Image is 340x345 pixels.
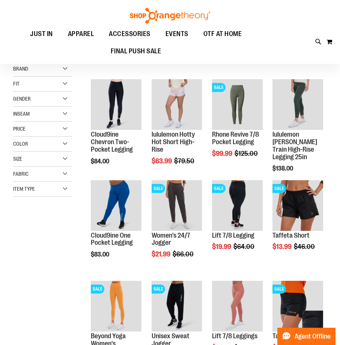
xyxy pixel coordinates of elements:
[148,75,206,184] div: product
[13,111,30,117] span: Inseam
[269,75,327,191] div: product
[91,285,104,294] span: SALE
[212,180,263,231] img: 2024 October Lift 7/8 Legging
[87,75,145,184] div: product
[212,281,263,331] img: Product image for Lift 7/8 Leggings
[272,232,310,239] a: Taffeta Short
[208,75,266,176] div: product
[212,79,263,130] img: Rhone Revive 7/8 Pocket Legging
[212,184,226,193] span: SALE
[152,79,202,130] img: lululemon Hotty Hot Short High-Rise
[109,26,150,42] span: ACCESSORIES
[13,156,22,162] span: Size
[152,180,202,231] img: Product image for 24/7 Jogger
[269,176,327,270] div: product
[272,332,313,340] a: Taffeta Shorts
[91,180,141,232] a: Cloud9ine One Pocket Legging
[272,79,323,131] a: Main view of 2024 October lululemon Wunder Train High-Rise
[13,186,35,192] span: Item Type
[152,79,202,131] a: lululemon Hotty Hot Short High-Rise
[111,43,161,60] span: FINAL PUSH SALE
[68,26,94,42] span: APPAREL
[212,83,226,92] span: SALE
[294,243,316,250] span: $46.00
[129,8,211,24] img: Shop Orangetheory
[272,281,323,333] a: Product image for Camo Tafetta ShortsSALE
[212,243,232,250] span: $19.99
[295,333,331,340] span: Agent Offline
[152,232,190,247] a: Women's 24/7 Jogger
[91,131,133,153] a: Cloud9ine Chevron Two-Pocket Legging
[212,180,263,232] a: 2024 October Lift 7/8 LeggingSALE
[152,184,165,193] span: SALE
[13,171,29,177] span: Fabric
[13,66,28,72] span: Brand
[91,180,141,231] img: Cloud9ine One Pocket Legging
[152,281,202,331] img: Product image for Unisex Sweat Jogger
[212,150,233,157] span: $99.99
[165,26,188,42] span: EVENTS
[87,176,145,277] div: product
[212,232,254,239] a: Lift 7/8 Legging
[235,150,259,157] span: $125.00
[91,79,141,131] a: Cloud9ine Chevron Two-Pocket Legging
[152,285,165,294] span: SALE
[91,281,141,333] a: Product image for Beyond Yoga Womens Spacedye Caught in the Midi High Waisted LeggingSALE
[212,281,263,333] a: Product image for Lift 7/8 Leggings
[203,26,242,42] span: OTF AT HOME
[272,180,323,231] img: Main Image of Taffeta Short
[272,243,293,250] span: $13.99
[272,281,323,331] img: Product image for Camo Tafetta Shorts
[13,96,31,102] span: Gender
[152,157,173,165] span: $63.99
[272,79,323,130] img: Main view of 2024 October lululemon Wunder Train High-Rise
[148,176,206,277] div: product
[272,184,286,193] span: SALE
[173,250,195,258] span: $66.00
[91,251,110,258] span: $83.00
[91,79,141,130] img: Cloud9ine Chevron Two-Pocket Legging
[91,158,110,165] span: $84.00
[152,131,195,153] a: lululemon Hotty Hot Short High-Rise
[212,131,259,146] a: Rhone Revive 7/8 Pocket Legging
[91,232,133,247] a: Cloud9ine One Pocket Legging
[272,165,294,172] span: $138.00
[13,141,28,147] span: Color
[174,157,196,165] span: $79.50
[13,81,20,87] span: Fit
[272,131,317,160] a: lululemon [PERSON_NAME] Train High-Rise Legging 25in
[212,332,257,340] a: Lift 7/8 Leggings
[208,176,266,270] div: product
[233,243,256,250] span: $64.00
[272,285,286,294] span: SALE
[13,126,26,132] span: Price
[152,180,202,232] a: Product image for 24/7 JoggerSALE
[277,328,335,345] button: Agent Offline
[91,281,141,331] img: Product image for Beyond Yoga Womens Spacedye Caught in the Midi High Waisted Legging
[212,79,263,131] a: Rhone Revive 7/8 Pocket LeggingSALE
[30,26,53,42] span: JUST IN
[272,180,323,232] a: Main Image of Taffeta ShortSALE
[152,250,172,258] span: $21.99
[152,281,202,333] a: Product image for Unisex Sweat JoggerSALE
